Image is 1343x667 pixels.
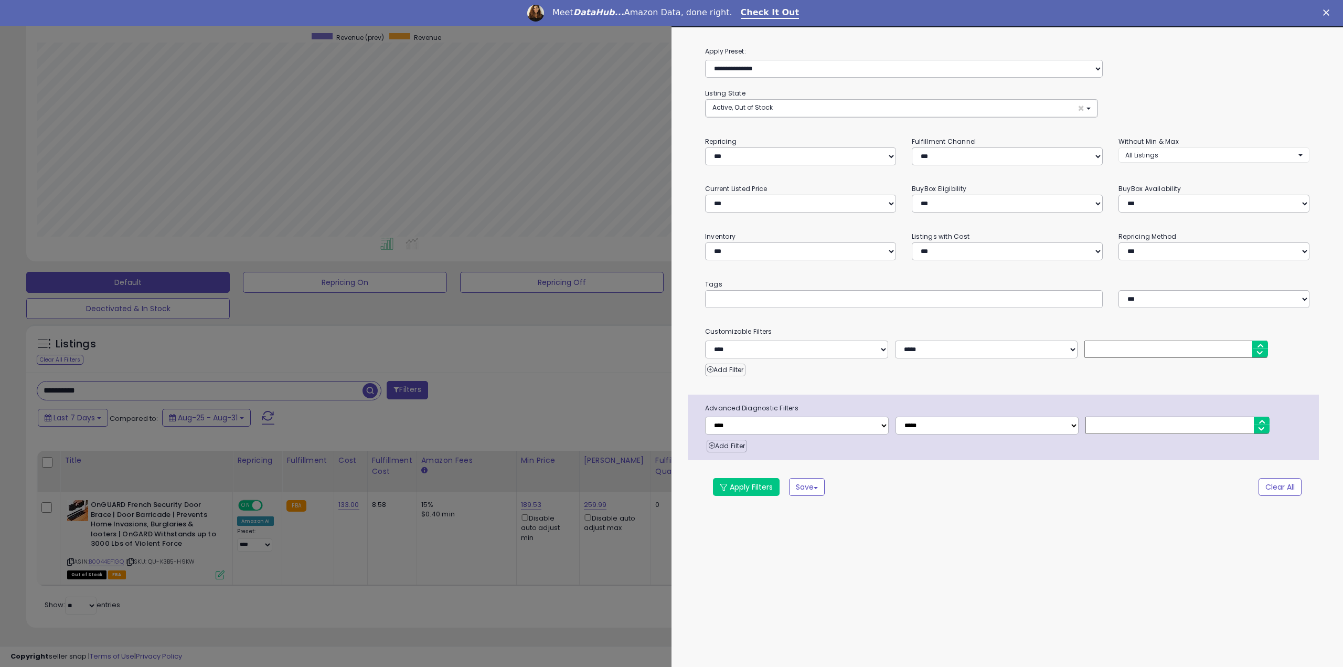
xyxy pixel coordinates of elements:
[697,46,1317,57] label: Apply Preset:
[573,7,624,17] i: DataHub...
[705,137,737,146] small: Repricing
[706,100,1097,117] button: Active, Out of Stock ×
[697,326,1317,337] small: Customizable Filters
[552,7,732,18] div: Meet Amazon Data, done right.
[527,5,544,22] img: Profile image for Georgie
[713,478,780,496] button: Apply Filters
[705,89,745,98] small: Listing State
[912,184,966,193] small: BuyBox Eligibility
[1118,232,1177,241] small: Repricing Method
[1118,137,1179,146] small: Without Min & Max
[1323,9,1334,16] div: Close
[712,103,773,112] span: Active, Out of Stock
[697,403,1319,414] span: Advanced Diagnostic Filters
[707,440,747,452] button: Add Filter
[697,279,1317,290] small: Tags
[705,232,736,241] small: Inventory
[705,364,745,376] button: Add Filter
[705,184,767,193] small: Current Listed Price
[1125,151,1158,160] span: All Listings
[1118,147,1309,163] button: All Listings
[1078,103,1084,114] span: ×
[741,7,800,19] a: Check It Out
[912,232,969,241] small: Listings with Cost
[1118,184,1181,193] small: BuyBox Availability
[1259,478,1302,496] button: Clear All
[912,137,976,146] small: Fulfillment Channel
[789,478,825,496] button: Save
